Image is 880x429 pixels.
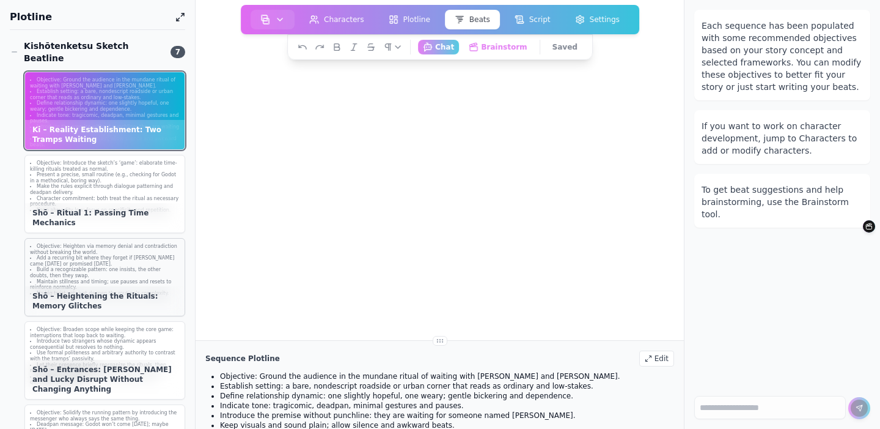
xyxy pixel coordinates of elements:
[30,350,180,362] li: Use formal politeness and arbitrary authority to contrast with the tramps’ passivity.
[205,354,280,364] h2: Sequence Plotline
[30,338,180,350] li: Introduce two strangers whose dynamic appears consequential but resolves to nothing.
[702,184,863,220] div: To get beat suggestions and help brainstorming, use the Brainstorm tool.
[260,15,270,24] img: storyboard
[10,40,163,64] div: Kishōtenketsu Sketch Beatline
[442,7,502,32] a: Beats
[220,411,674,420] li: Introduce the premise without punchline: they are waiting for someone named [PERSON_NAME].
[30,160,180,172] li: Objective: Introduce the sketch’s ‘game’: elaborate time-killing rituals treated as normal.
[502,7,563,32] a: Script
[563,7,632,32] a: Settings
[30,77,180,89] li: Objective: Ground the audience in the mundane ritual of waiting with [PERSON_NAME] and [PERSON_NA...
[702,120,863,157] div: If you want to work on character development, jump to Characters to add or modify characters.
[297,7,376,32] a: Characters
[702,20,863,93] div: Each sequence has been populated with some recommended objectives based on your story concept and...
[30,184,180,195] li: Make the rules explicit through dialogue patterning and deadpan delivery.
[30,113,180,124] li: Indicate tone: tragicomic, deadpan, minimal gestures and pauses.
[220,391,674,401] li: Define relationship dynamic: one slightly hopeful, one weary; gentle bickering and dependence.
[30,267,180,278] li: Build a recognizable pattern: one insists, the other doubts, then they swap.
[30,172,180,184] li: Present a precise, small routine (e.g., checking for Godot in a methodical, boring way).
[464,40,532,54] button: Brainstorm
[299,10,374,29] button: Characters
[30,410,180,422] li: Objective: Solidify the running pattern by introducing the messenger who always says the same thing.
[863,220,875,233] button: Brainstorm
[30,89,180,100] li: Establish setting: a bare, nondescript roadside or urban corner that reads as ordinary and low-st...
[376,7,442,32] a: Plotline
[220,371,674,381] li: Objective: Ground the audience in the mundane ritual of waiting with [PERSON_NAME] and [PERSON_NA...
[639,351,674,367] div: Edit
[548,40,582,54] button: Saved
[505,10,560,29] button: Script
[30,100,180,112] li: Define relationship dynamic: one slightly hopeful, one weary; gentle bickering and dependence.
[220,381,674,391] li: Establish setting: a bare, nondescript roadside or urban corner that reads as ordinary and low-st...
[30,196,180,207] li: Character commitment: both treat the ritual as necessary procedure.
[418,40,459,54] button: Chat
[25,360,185,399] div: Shō – Entrances: [PERSON_NAME] and Lucky Disrupt Without Changing Anything
[445,10,500,29] button: Beats
[10,10,170,24] h1: Plotline
[220,401,674,411] li: Indicate tone: tragicomic, deadpan, minimal gestures and pauses.
[565,10,629,29] button: Settings
[25,120,185,149] div: Ki – Reality Establishment: Two Tramps Waiting
[379,10,440,29] button: Plotline
[30,327,180,338] li: Objective: Broaden scope while keeping the core game: interruptions that loop back to waiting.
[25,286,185,316] div: Shō – Heightening the Rituals: Memory Glitches
[30,279,180,291] li: Maintain stillness and timing; use pauses and resets to reinforce normalcy.
[30,244,180,255] li: Objective: Heighten via memory denial and contradiction without breaking the world.
[170,46,185,58] span: 7
[25,203,185,233] div: Shō – Ritual 1: Passing Time Mechanics
[30,255,180,267] li: Add a recurring bit where they forget if [PERSON_NAME] came [DATE] or promised [DATE].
